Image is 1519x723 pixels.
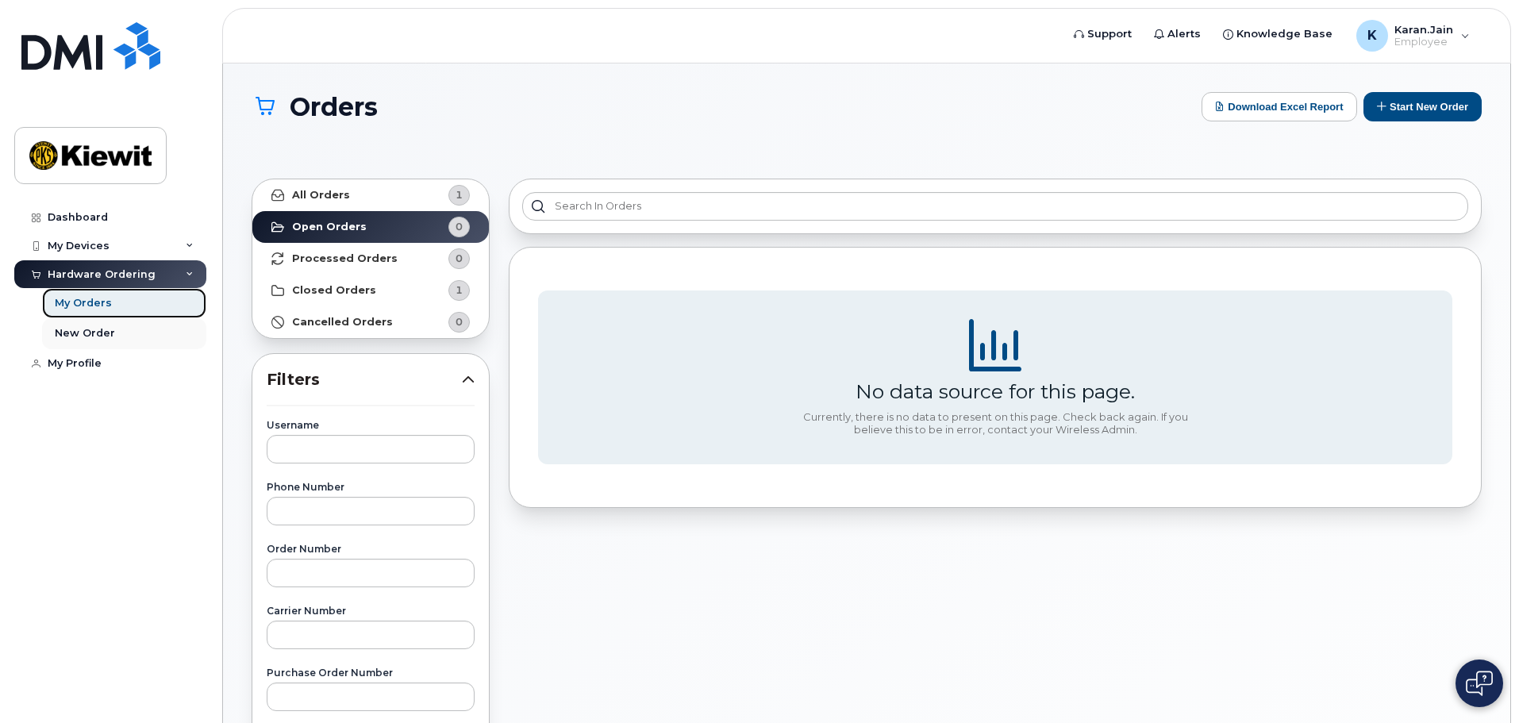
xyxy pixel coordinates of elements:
strong: Cancelled Orders [292,316,393,329]
span: Orders [290,93,378,121]
span: 1 [456,187,463,202]
a: Cancelled Orders0 [252,306,489,338]
strong: Closed Orders [292,284,376,297]
label: Carrier Number [267,606,475,616]
label: Username [267,421,475,430]
span: 0 [456,314,463,329]
button: Download Excel Report [1202,92,1357,121]
a: Open Orders0 [252,211,489,243]
span: 0 [456,219,463,234]
button: Start New Order [1363,92,1482,121]
input: Search in orders [522,192,1468,221]
label: Purchase Order Number [267,668,475,678]
label: Order Number [267,544,475,554]
strong: Open Orders [292,221,367,233]
span: 1 [456,283,463,298]
div: No data source for this page. [856,379,1135,403]
strong: All Orders [292,189,350,202]
img: Open chat [1466,671,1493,696]
strong: Processed Orders [292,252,398,265]
a: Closed Orders1 [252,275,489,306]
span: 0 [456,251,463,266]
div: Currently, there is no data to present on this page. Check back again. If you believe this to be ... [797,411,1194,436]
a: All Orders1 [252,179,489,211]
label: Phone Number [267,483,475,492]
a: Processed Orders0 [252,243,489,275]
span: Filters [267,368,462,391]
